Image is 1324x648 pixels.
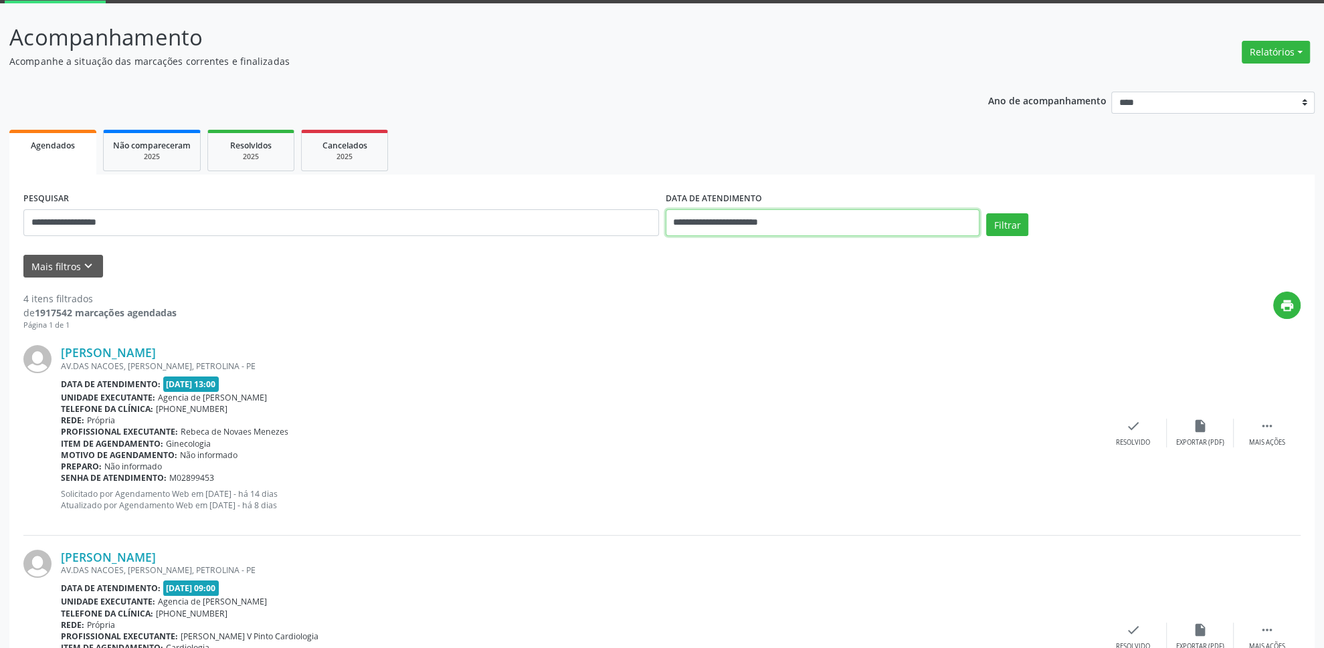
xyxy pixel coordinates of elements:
[23,306,177,320] div: de
[61,360,1100,372] div: AV.DAS NACOES, [PERSON_NAME], PETROLINA - PE
[163,580,219,596] span: [DATE] 09:00
[23,550,52,578] img: img
[61,379,161,390] b: Data de atendimento:
[23,292,177,306] div: 4 itens filtrados
[181,426,288,437] span: Rebeca de Novaes Menezes
[230,140,272,151] span: Resolvidos
[23,189,69,209] label: PESQUISAR
[23,345,52,373] img: img
[61,596,155,607] b: Unidade executante:
[87,619,115,631] span: Própria
[61,438,163,449] b: Item de agendamento:
[1260,623,1274,637] i: 
[988,92,1107,108] p: Ano de acompanhamento
[1193,623,1208,637] i: insert_drive_file
[180,449,238,461] span: Não informado
[158,596,267,607] span: Agencia de [PERSON_NAME]
[163,376,219,392] span: [DATE] 13:00
[113,152,191,162] div: 2025
[1126,623,1141,637] i: check
[1126,419,1141,433] i: check
[61,550,156,564] a: [PERSON_NAME]
[1260,419,1274,433] i: 
[1193,419,1208,433] i: insert_drive_file
[156,608,227,619] span: [PHONE_NUMBER]
[61,564,1100,576] div: AV.DAS NACOES, [PERSON_NAME], PETROLINA - PE
[158,392,267,403] span: Agencia de [PERSON_NAME]
[61,472,167,483] b: Senha de atendimento:
[61,461,102,472] b: Preparo:
[61,415,84,426] b: Rede:
[35,306,177,319] strong: 1917542 marcações agendadas
[169,472,214,483] span: M02899453
[986,213,1028,236] button: Filtrar
[87,415,115,426] span: Própria
[81,259,96,274] i: keyboard_arrow_down
[1116,438,1150,447] div: Resolvido
[23,320,177,331] div: Página 1 de 1
[9,54,923,68] p: Acompanhe a situação das marcações correntes e finalizadas
[104,461,162,472] span: Não informado
[181,631,318,642] span: [PERSON_NAME] V Pinto Cardiologia
[1280,298,1295,313] i: print
[31,140,75,151] span: Agendados
[322,140,367,151] span: Cancelados
[61,426,178,437] b: Profissional executante:
[9,21,923,54] p: Acompanhamento
[61,345,156,360] a: [PERSON_NAME]
[217,152,284,162] div: 2025
[1176,438,1224,447] div: Exportar (PDF)
[61,619,84,631] b: Rede:
[311,152,378,162] div: 2025
[1249,438,1285,447] div: Mais ações
[1242,41,1310,64] button: Relatórios
[61,449,177,461] b: Motivo de agendamento:
[61,403,153,415] b: Telefone da clínica:
[1273,292,1301,319] button: print
[156,403,227,415] span: [PHONE_NUMBER]
[23,255,103,278] button: Mais filtroskeyboard_arrow_down
[61,582,161,594] b: Data de atendimento:
[666,189,762,209] label: DATA DE ATENDIMENTO
[61,631,178,642] b: Profissional executante:
[166,438,211,449] span: Ginecologia
[113,140,191,151] span: Não compareceram
[61,608,153,619] b: Telefone da clínica:
[61,488,1100,511] p: Solicitado por Agendamento Web em [DATE] - há 14 dias Atualizado por Agendamento Web em [DATE] - ...
[61,392,155,403] b: Unidade executante:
